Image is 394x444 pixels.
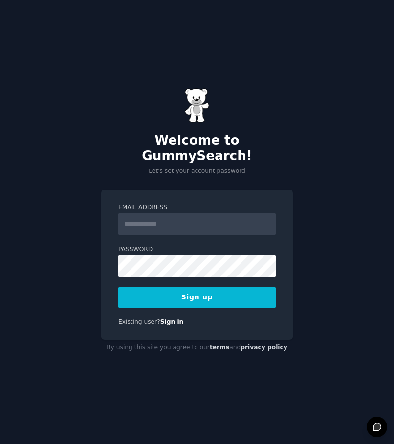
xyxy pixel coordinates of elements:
[118,318,160,325] span: Existing user?
[101,133,293,164] h2: Welcome to GummySearch!
[118,245,276,254] label: Password
[101,167,293,176] p: Let's set your account password
[160,318,184,325] a: Sign in
[118,287,276,308] button: Sign up
[118,203,276,212] label: Email Address
[101,340,293,356] div: By using this site you agree to our and
[241,344,287,351] a: privacy policy
[210,344,229,351] a: terms
[185,88,209,123] img: Gummy Bear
